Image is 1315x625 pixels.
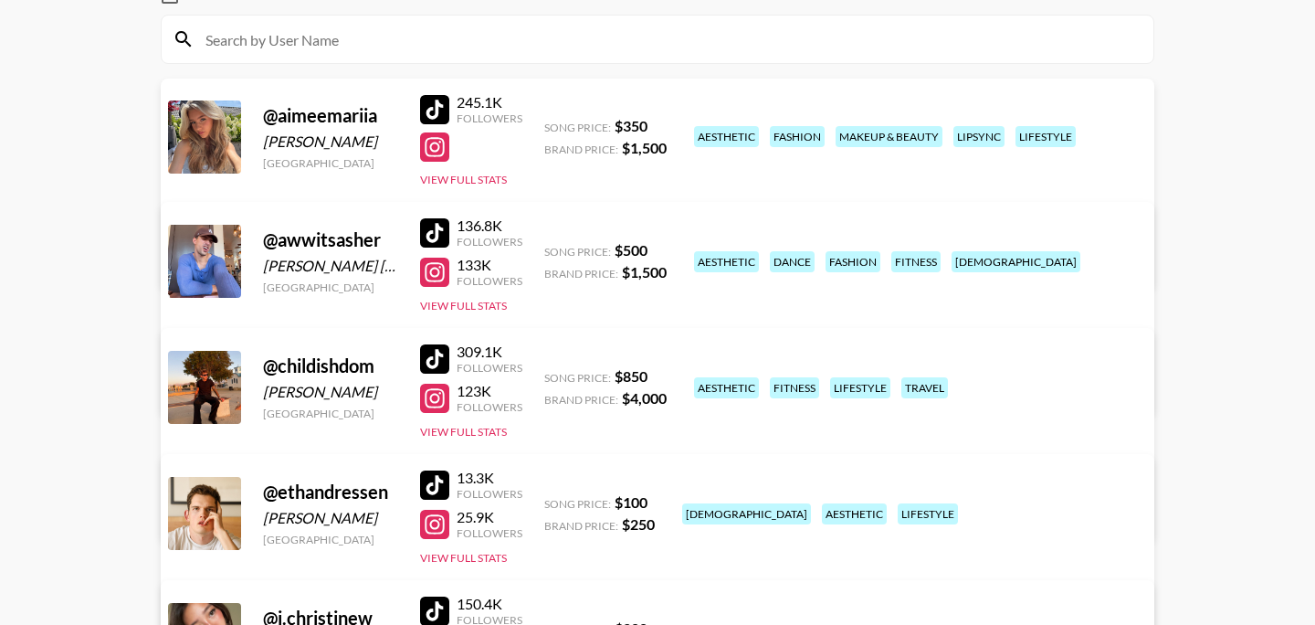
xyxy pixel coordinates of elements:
div: Followers [457,235,522,249]
div: 150.4K [457,595,522,613]
div: 133K [457,256,522,274]
div: Followers [457,274,522,288]
div: fashion [826,251,880,272]
button: View Full Stats [420,299,507,312]
div: makeup & beauty [836,126,942,147]
strong: $ 100 [615,493,647,511]
div: [PERSON_NAME] [PERSON_NAME] [263,257,398,275]
div: 309.1K [457,343,522,361]
div: lipsync [953,126,1005,147]
span: Brand Price: [544,143,618,156]
div: 136.8K [457,217,522,235]
span: Song Price: [544,371,611,385]
strong: $ 350 [615,117,647,134]
div: fitness [770,377,819,398]
span: Song Price: [544,245,611,259]
div: @ awwitsasher [263,228,398,251]
div: [PERSON_NAME] [263,383,398,401]
span: Brand Price: [544,519,618,533]
div: [DEMOGRAPHIC_DATA] [682,503,811,524]
div: fashion [770,126,825,147]
div: aesthetic [822,503,887,524]
div: fitness [891,251,941,272]
strong: $ 1,500 [622,139,667,156]
div: aesthetic [694,377,759,398]
div: [PERSON_NAME] [263,509,398,527]
strong: $ 850 [615,367,647,385]
strong: $ 250 [622,515,655,533]
div: 123K [457,382,522,400]
div: [DEMOGRAPHIC_DATA] [952,251,1080,272]
strong: $ 500 [615,241,647,259]
div: @ aimeemariia [263,104,398,127]
div: lifestyle [1015,126,1076,147]
div: dance [770,251,815,272]
input: Search by User Name [195,25,1142,54]
span: Brand Price: [544,267,618,281]
strong: $ 1,500 [622,263,667,281]
span: Song Price: [544,497,611,511]
div: aesthetic [694,126,759,147]
div: Followers [457,526,522,540]
button: View Full Stats [420,551,507,565]
div: Followers [457,487,522,501]
span: Song Price: [544,121,611,134]
div: lifestyle [898,503,958,524]
div: Followers [457,400,522,414]
button: View Full Stats [420,173,507,186]
strong: $ 4,000 [622,389,667,407]
div: travel [901,377,948,398]
button: View Full Stats [420,425,507,439]
div: 13.3K [457,469,522,487]
div: 245.1K [457,93,522,111]
div: aesthetic [694,251,759,272]
div: [GEOGRAPHIC_DATA] [263,281,398,294]
div: [GEOGRAPHIC_DATA] [263,407,398,420]
div: [GEOGRAPHIC_DATA] [263,533,398,546]
div: 25.9K [457,508,522,526]
div: [GEOGRAPHIC_DATA] [263,156,398,170]
div: lifestyle [830,377,890,398]
div: [PERSON_NAME] [263,132,398,151]
div: @ ethandressen [263,481,398,503]
div: Followers [457,361,522,375]
div: @ childishdom [263,355,398,377]
div: Followers [457,111,522,125]
span: Brand Price: [544,393,618,407]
